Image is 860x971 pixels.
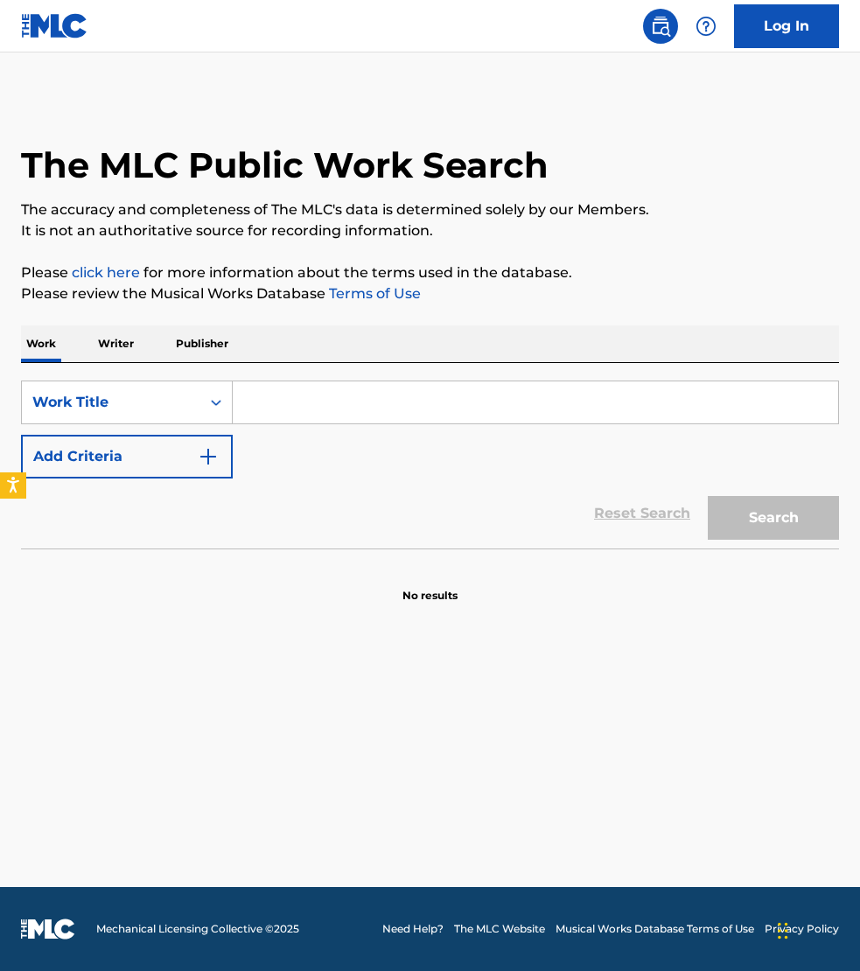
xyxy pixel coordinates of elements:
a: Public Search [643,9,678,44]
a: Need Help? [382,921,444,937]
img: help [696,16,717,37]
img: logo [21,919,75,940]
a: Privacy Policy [765,921,839,937]
a: click here [72,264,140,281]
span: Mechanical Licensing Collective © 2025 [96,921,299,937]
h1: The MLC Public Work Search [21,143,549,187]
a: The MLC Website [454,921,545,937]
p: Writer [93,325,139,362]
img: search [650,16,671,37]
p: The accuracy and completeness of The MLC's data is determined solely by our Members. [21,199,839,220]
p: No results [402,567,458,604]
a: Log In [734,4,839,48]
button: Add Criteria [21,435,233,479]
p: Work [21,325,61,362]
p: Publisher [171,325,234,362]
div: Help [689,9,724,44]
iframe: Chat Widget [773,887,860,971]
form: Search Form [21,381,839,548]
p: Please review the Musical Works Database [21,283,839,304]
p: It is not an authoritative source for recording information. [21,220,839,241]
div: Work Title [32,392,190,413]
div: Drag [778,905,788,957]
a: Musical Works Database Terms of Use [556,921,754,937]
img: 9d2ae6d4665cec9f34b9.svg [198,446,219,467]
p: Please for more information about the terms used in the database. [21,262,839,283]
a: Terms of Use [325,285,421,302]
img: MLC Logo [21,13,88,38]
